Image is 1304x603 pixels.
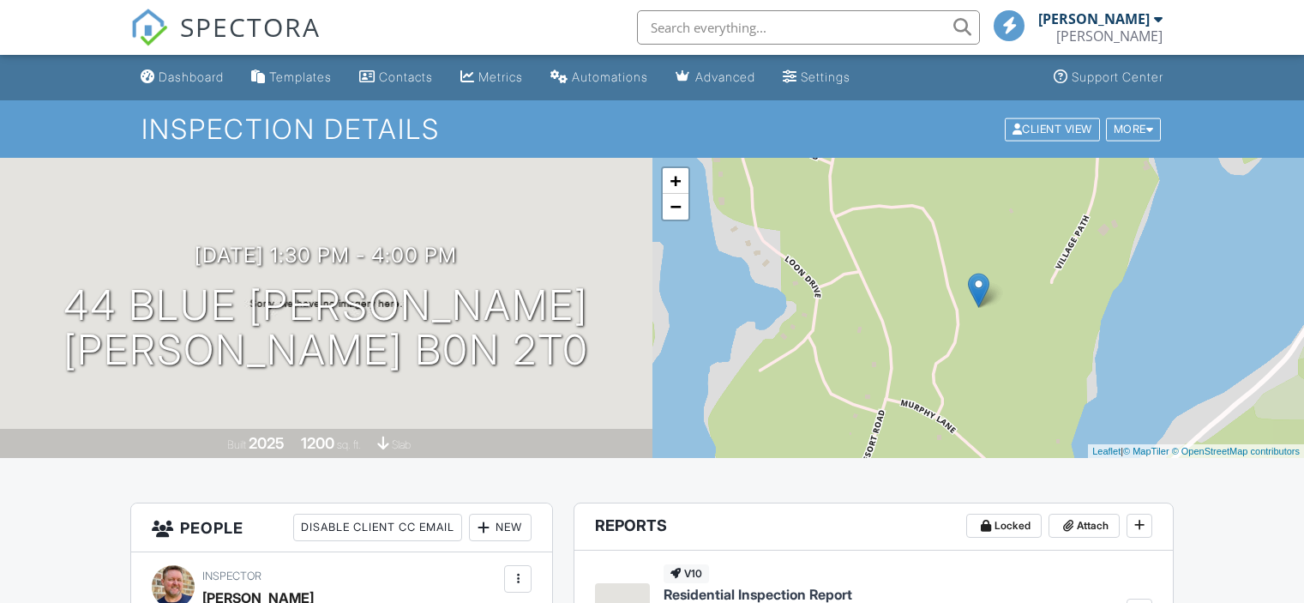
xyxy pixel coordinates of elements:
[1092,446,1121,456] a: Leaflet
[63,283,589,374] h1: 44 Blue [PERSON_NAME] [PERSON_NAME] B0N 2T0
[572,69,648,84] div: Automations
[130,23,321,59] a: SPECTORA
[131,504,552,552] h3: People
[293,514,462,541] div: Disable Client CC Email
[469,514,532,541] div: New
[337,438,361,451] span: sq. ft.
[1072,69,1163,84] div: Support Center
[1088,444,1304,459] div: |
[663,194,688,220] a: Zoom out
[141,114,1163,144] h1: Inspection Details
[130,9,168,46] img: The Best Home Inspection Software - Spectora
[478,69,523,84] div: Metrics
[801,69,850,84] div: Settings
[1047,62,1170,93] a: Support Center
[637,10,980,45] input: Search everything...
[195,244,457,267] h3: [DATE] 1:30 pm - 4:00 pm
[249,434,285,452] div: 2025
[1038,10,1150,27] div: [PERSON_NAME]
[1172,446,1300,456] a: © OpenStreetMap contributors
[180,9,321,45] span: SPECTORA
[244,62,339,93] a: Templates
[1123,446,1169,456] a: © MapTiler
[301,434,334,452] div: 1200
[392,438,411,451] span: slab
[695,69,755,84] div: Advanced
[352,62,440,93] a: Contacts
[663,168,688,194] a: Zoom in
[669,62,762,93] a: Advanced
[1005,118,1100,141] div: Client View
[776,62,857,93] a: Settings
[159,69,224,84] div: Dashboard
[1056,27,1163,45] div: Brent Patterson
[1106,118,1162,141] div: More
[1003,122,1104,135] a: Client View
[202,570,261,582] span: Inspector
[544,62,655,93] a: Automations (Basic)
[454,62,530,93] a: Metrics
[134,62,231,93] a: Dashboard
[269,69,332,84] div: Templates
[379,69,433,84] div: Contacts
[227,438,246,451] span: Built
